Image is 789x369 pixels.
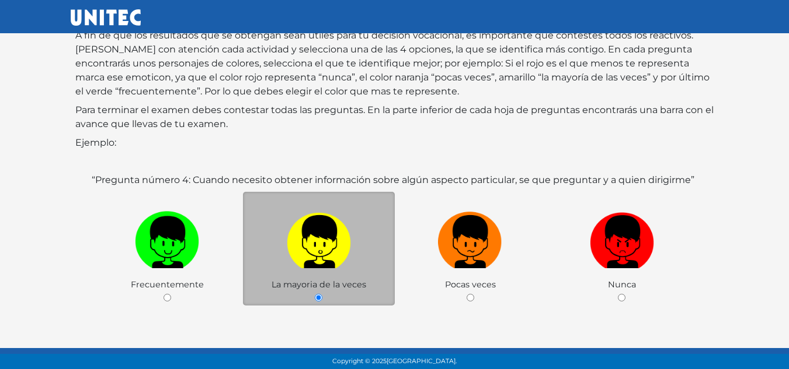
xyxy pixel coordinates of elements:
[438,207,502,268] img: n1.png
[445,279,496,290] span: Pocas veces
[75,29,714,99] p: A fin de que los resultados que se obtengan sean útiles para tu decisión vocacional, es important...
[131,279,204,290] span: Frecuentemente
[387,357,457,365] span: [GEOGRAPHIC_DATA].
[92,173,694,187] label: “Pregunta número 4: Cuando necesito obtener información sobre algún aspecto particular, se que pr...
[71,9,141,26] img: UNITEC
[272,279,366,290] span: La mayoria de la veces
[608,279,636,290] span: Nunca
[75,103,714,131] p: Para terminar el examen debes contestar todas las preguntas. En la parte inferior de cada hoja de...
[287,207,351,268] img: a1.png
[135,207,199,268] img: v1.png
[590,207,654,268] img: r1.png
[75,136,714,150] p: Ejemplo:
